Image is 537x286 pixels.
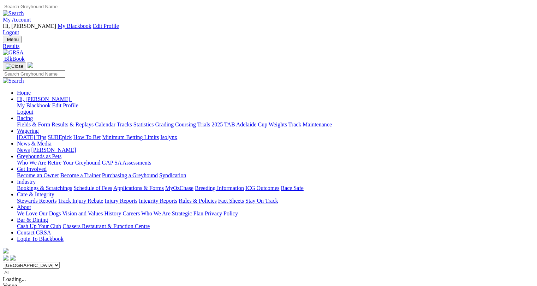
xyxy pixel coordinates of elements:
a: My Blackbook [17,102,51,108]
a: Wagering [17,128,39,134]
a: MyOzChase [165,185,193,191]
a: Race Safe [281,185,303,191]
div: Care & Integrity [17,198,534,204]
input: Select date [3,269,65,276]
img: facebook.svg [3,255,8,261]
a: Login To Blackbook [17,236,64,242]
a: BlkBook [3,56,25,62]
a: Privacy Policy [205,210,238,216]
div: Industry [17,185,534,191]
a: Fields & Form [17,121,50,127]
a: 2025 TAB Adelaide Cup [211,121,267,127]
a: Schedule of Fees [73,185,112,191]
input: Search [3,3,65,10]
span: Hi, [PERSON_NAME] [3,23,56,29]
a: Minimum Betting Limits [102,134,159,140]
div: Get Involved [17,172,534,179]
a: Careers [123,210,140,216]
div: About [17,210,534,217]
img: logo-grsa-white.png [28,62,33,68]
a: [PERSON_NAME] [31,147,76,153]
a: ICG Outcomes [245,185,279,191]
a: Results [3,43,534,49]
a: Logout [3,29,19,35]
a: Calendar [95,121,115,127]
a: Vision and Values [62,210,103,216]
a: Grading [155,121,174,127]
a: Strategic Plan [172,210,203,216]
button: Toggle navigation [3,36,22,43]
a: Injury Reports [105,198,137,204]
a: Applications & Forms [113,185,164,191]
a: Cash Up Your Club [17,223,61,229]
a: Home [17,90,31,96]
a: GAP SA Assessments [102,160,151,166]
a: Logout [17,109,33,115]
span: Loading... [3,276,26,282]
a: Isolynx [160,134,177,140]
a: Results & Replays [52,121,94,127]
a: Stewards Reports [17,198,56,204]
a: [DATE] Tips [17,134,46,140]
a: My Account [3,17,31,23]
a: My Blackbook [58,23,91,29]
a: We Love Our Dogs [17,210,61,216]
img: Search [3,10,24,17]
a: Edit Profile [52,102,78,108]
a: Hi, [PERSON_NAME] [17,96,72,102]
div: News & Media [17,147,534,153]
a: Contact GRSA [17,230,51,236]
a: News & Media [17,141,52,147]
a: Care & Integrity [17,191,54,197]
a: Who We Are [17,160,46,166]
a: Greyhounds as Pets [17,153,61,159]
a: Track Injury Rebate [58,198,103,204]
a: Track Maintenance [288,121,332,127]
img: logo-grsa-white.png [3,248,8,254]
img: Close [6,64,23,69]
a: Retire Your Greyhound [48,160,101,166]
a: Stay On Track [245,198,278,204]
div: My Account [3,23,534,36]
a: SUREpick [48,134,72,140]
a: Fact Sheets [218,198,244,204]
div: Wagering [17,134,534,141]
span: Menu [7,37,19,42]
a: Racing [17,115,33,121]
a: Purchasing a Greyhound [102,172,158,178]
img: twitter.svg [10,255,16,261]
a: Become a Trainer [60,172,101,178]
button: Toggle navigation [3,62,26,70]
a: Bookings & Scratchings [17,185,72,191]
a: Weights [269,121,287,127]
a: Trials [197,121,210,127]
div: Greyhounds as Pets [17,160,534,166]
span: BlkBook [4,56,25,62]
img: Search [3,78,24,84]
img: GRSA [3,49,24,56]
a: Statistics [133,121,154,127]
a: Coursing [175,121,196,127]
a: Bar & Dining [17,217,48,223]
a: Integrity Reports [139,198,177,204]
a: Chasers Restaurant & Function Centre [62,223,150,229]
input: Search [3,70,65,78]
a: History [104,210,121,216]
a: Become an Owner [17,172,59,178]
a: How To Bet [73,134,101,140]
a: Breeding Information [195,185,244,191]
a: Industry [17,179,36,185]
div: Racing [17,121,534,128]
a: Syndication [159,172,186,178]
a: Tracks [117,121,132,127]
a: News [17,147,30,153]
a: Get Involved [17,166,47,172]
div: Hi, [PERSON_NAME] [17,102,534,115]
a: Who We Are [141,210,171,216]
span: Hi, [PERSON_NAME] [17,96,70,102]
a: About [17,204,31,210]
a: Rules & Policies [179,198,217,204]
div: Bar & Dining [17,223,534,230]
a: Edit Profile [93,23,119,29]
